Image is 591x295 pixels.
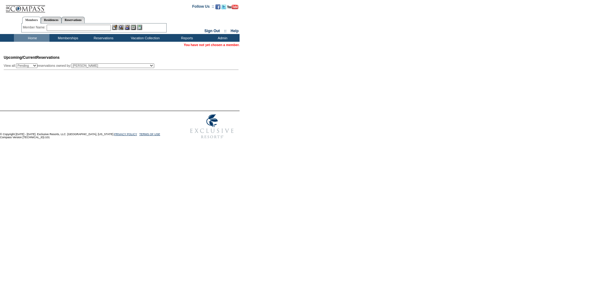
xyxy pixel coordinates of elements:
a: TERMS OF USE [139,133,160,136]
td: Vacation Collection [121,34,168,42]
div: Member Name: [23,25,47,30]
a: Sign Out [204,29,220,33]
span: :: [224,29,227,33]
a: Reservations [62,17,85,23]
span: Upcoming/Current [4,55,36,60]
a: Follow us on Twitter [221,6,226,10]
img: Follow us on Twitter [221,4,226,9]
a: Subscribe to our YouTube Channel [227,6,238,10]
span: Reservations [4,55,60,60]
a: Residences [41,17,62,23]
div: View all: reservations owned by: [4,63,157,68]
a: PRIVACY POLICY [114,133,137,136]
td: Memberships [49,34,85,42]
span: You have not yet chosen a member. [184,43,240,47]
img: Impersonate [125,25,130,30]
td: Follow Us :: [192,4,214,11]
a: Help [231,29,239,33]
img: Reservations [131,25,136,30]
td: Reports [168,34,204,42]
img: b_calculator.gif [137,25,142,30]
img: Subscribe to our YouTube Channel [227,5,238,9]
img: Become our fan on Facebook [215,4,220,9]
a: Become our fan on Facebook [215,6,220,10]
td: Admin [204,34,240,42]
img: b_edit.gif [112,25,117,30]
img: View [118,25,124,30]
td: Home [14,34,49,42]
a: Members [22,17,41,24]
td: Reservations [85,34,121,42]
img: Exclusive Resorts [184,111,240,142]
